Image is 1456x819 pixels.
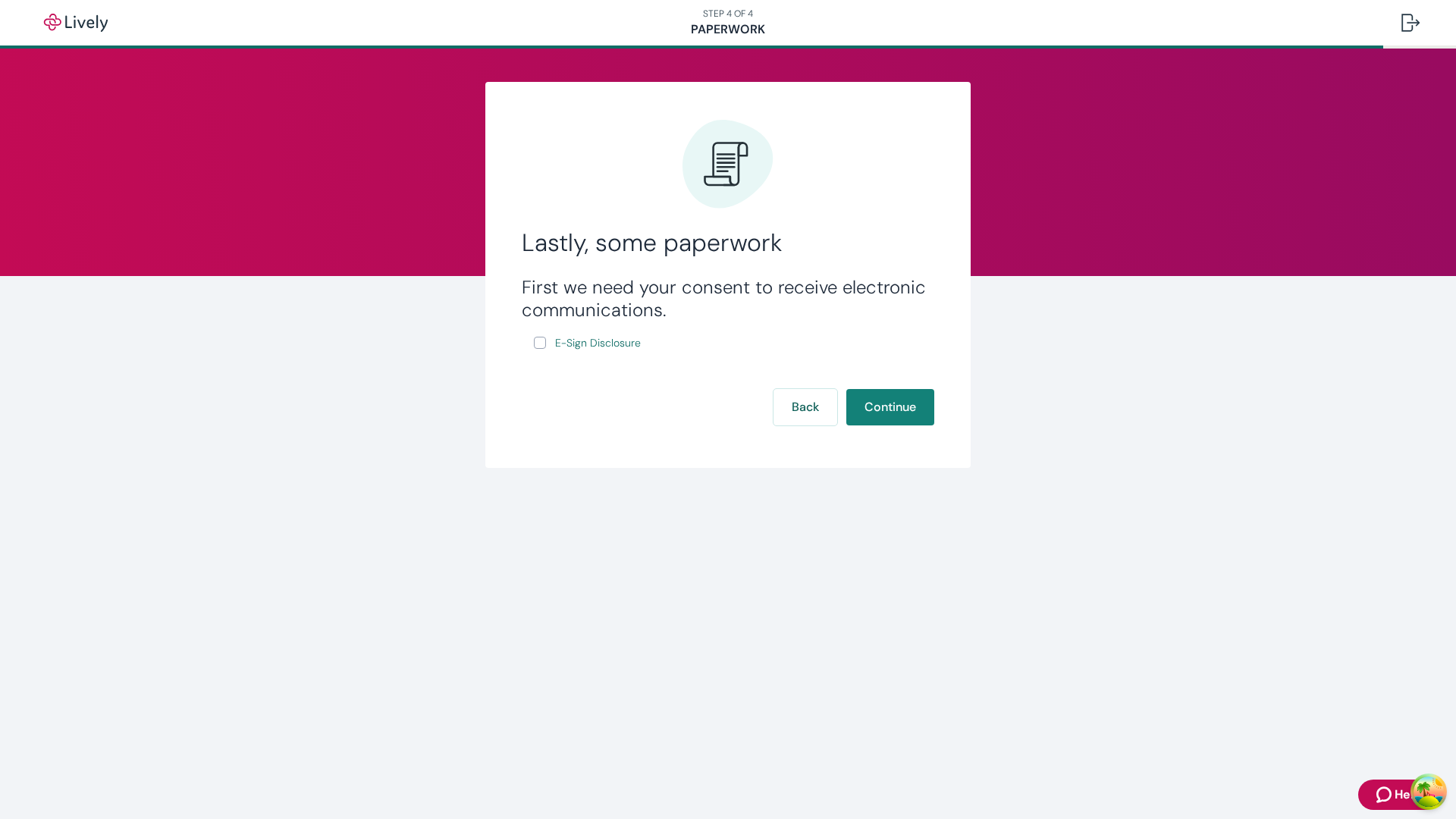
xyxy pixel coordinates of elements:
button: Open Tanstack query devtools [1414,777,1444,807]
h3: First we need your consent to receive electronic communications. [522,276,934,322]
button: Continue [846,389,934,425]
button: Zendesk support iconHelp [1358,780,1439,810]
svg: Zendesk support icon [1376,786,1395,804]
span: E-Sign Disclosure [555,335,641,351]
button: Back [773,389,837,425]
button: Log out [1389,5,1432,41]
a: e-sign disclosure document [552,334,644,353]
span: Help [1395,786,1421,804]
h2: Lastly, some paperwork [522,227,934,258]
img: Lively [33,14,118,32]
